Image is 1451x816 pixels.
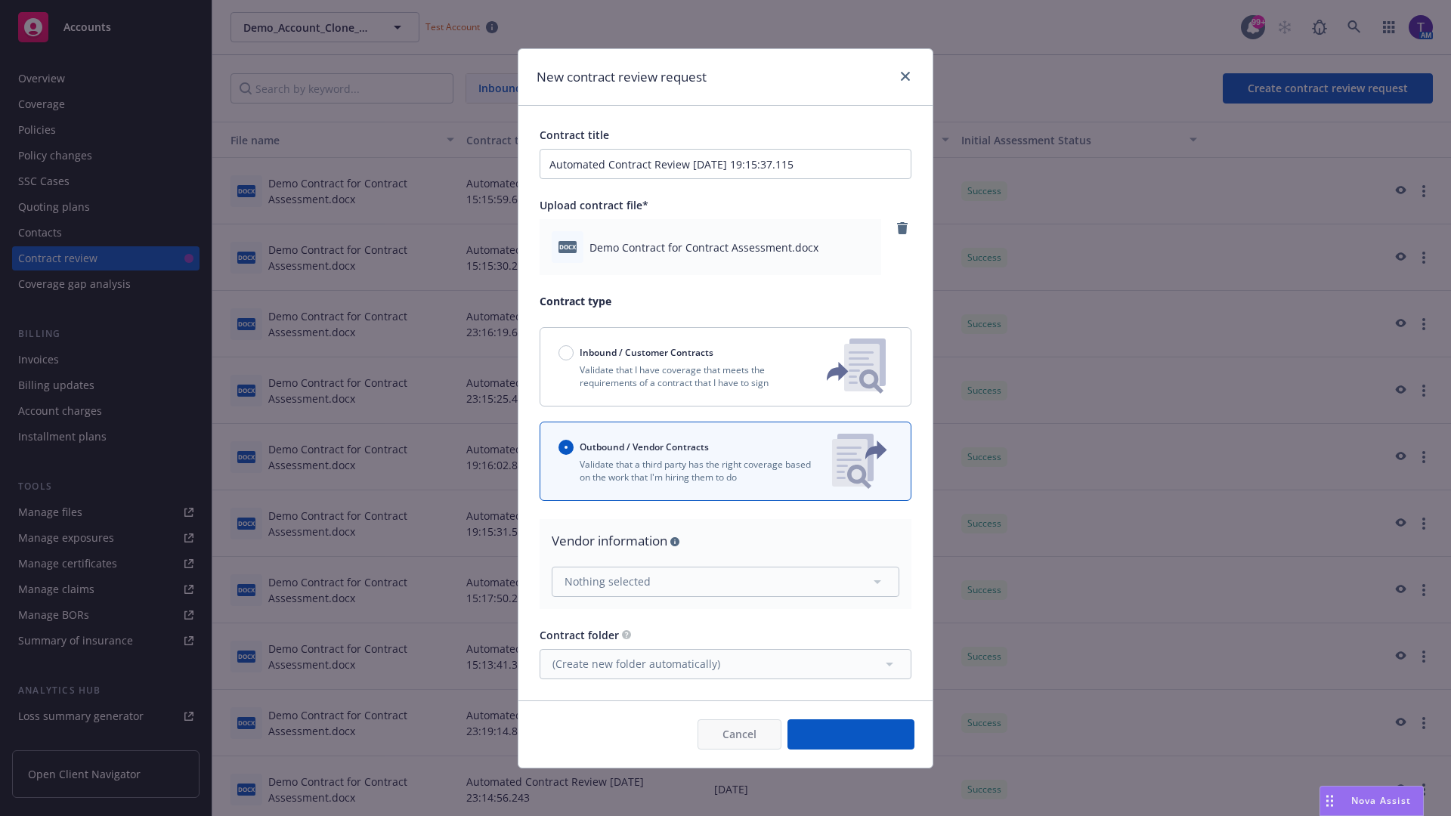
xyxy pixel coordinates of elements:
button: Inbound / Customer ContractsValidate that I have coverage that meets the requirements of a contra... [540,327,911,406]
span: Nothing selected [565,573,651,589]
button: Nothing selected [552,567,899,597]
span: Contract title [540,128,609,142]
button: Create request [787,719,914,750]
a: remove [893,219,911,237]
p: Contract type [540,293,911,309]
div: Drag to move [1320,787,1339,815]
span: Inbound / Customer Contracts [580,346,713,359]
span: Outbound / Vendor Contracts [580,440,709,453]
input: Outbound / Vendor Contracts [558,440,574,455]
button: (Create new folder automatically) [540,649,911,679]
input: Inbound / Customer Contracts [558,345,574,360]
span: Demo Contract for Contract Assessment.docx [589,240,818,255]
input: Enter a title for this contract [540,149,911,179]
button: Nova Assist [1320,786,1424,816]
a: close [896,67,914,85]
span: Contract folder [540,628,619,642]
span: Cancel [722,727,756,741]
span: (Create new folder automatically) [552,656,720,672]
span: Create request [812,727,889,741]
p: Validate that I have coverage that meets the requirements of a contract that I have to sign [558,363,802,389]
p: Validate that a third party has the right coverage based on the work that I'm hiring them to do [558,458,820,484]
div: Vendor information [552,531,899,551]
button: Outbound / Vendor ContractsValidate that a third party has the right coverage based on the work t... [540,422,911,501]
span: docx [558,241,577,252]
span: Nova Assist [1351,794,1411,807]
button: Cancel [698,719,781,750]
span: Upload contract file* [540,198,648,212]
h1: New contract review request [537,67,707,87]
